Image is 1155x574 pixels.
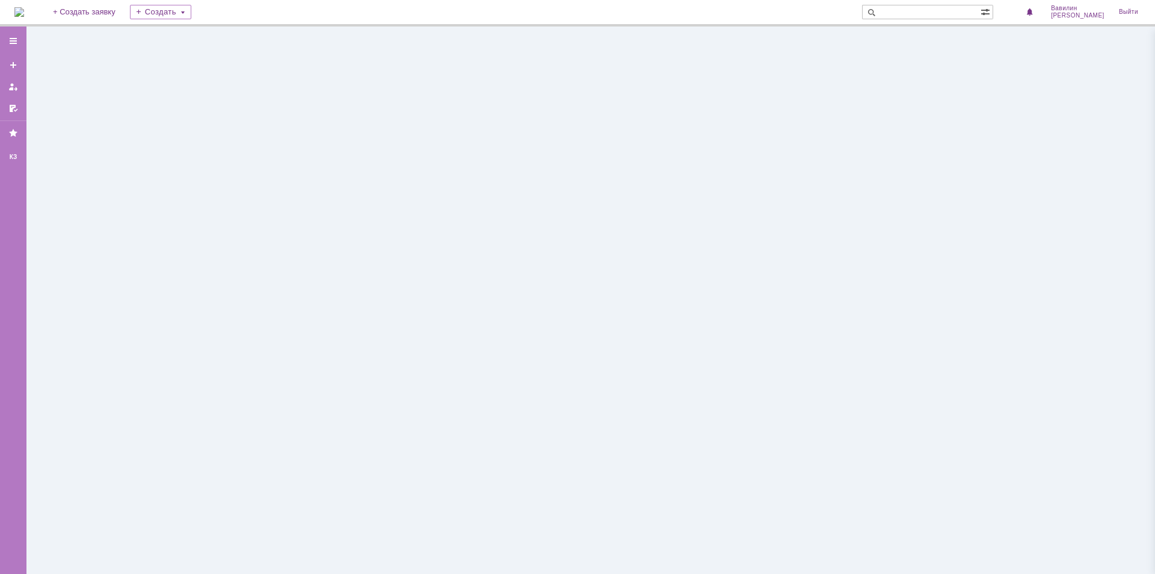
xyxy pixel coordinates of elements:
span: [PERSON_NAME] [1051,12,1104,19]
span: Вавилин [1051,5,1104,12]
a: Мои согласования [4,99,23,118]
div: Создать [130,5,191,19]
a: КЗ [4,148,23,167]
span: Расширенный поиск [981,5,993,17]
a: Мои заявки [4,77,23,96]
a: Создать заявку [4,55,23,75]
img: logo [14,7,24,17]
a: Перейти на домашнюю страницу [14,7,24,17]
div: КЗ [4,152,23,162]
